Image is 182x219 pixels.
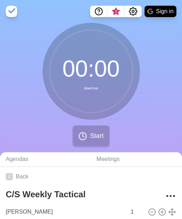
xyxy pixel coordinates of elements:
[90,131,103,141] span: Start
[6,6,17,17] img: timeblocks logo
[144,6,176,17] button: Sign in
[3,205,126,219] input: Name
[113,9,119,15] span: 3
[147,9,153,14] img: google logo
[163,189,178,203] button: More
[90,6,107,17] button: Help
[128,205,145,219] input: Mins
[124,6,142,17] button: Settings
[107,6,124,17] button: What’s new
[73,125,109,146] button: Start
[91,152,182,167] a: Meetings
